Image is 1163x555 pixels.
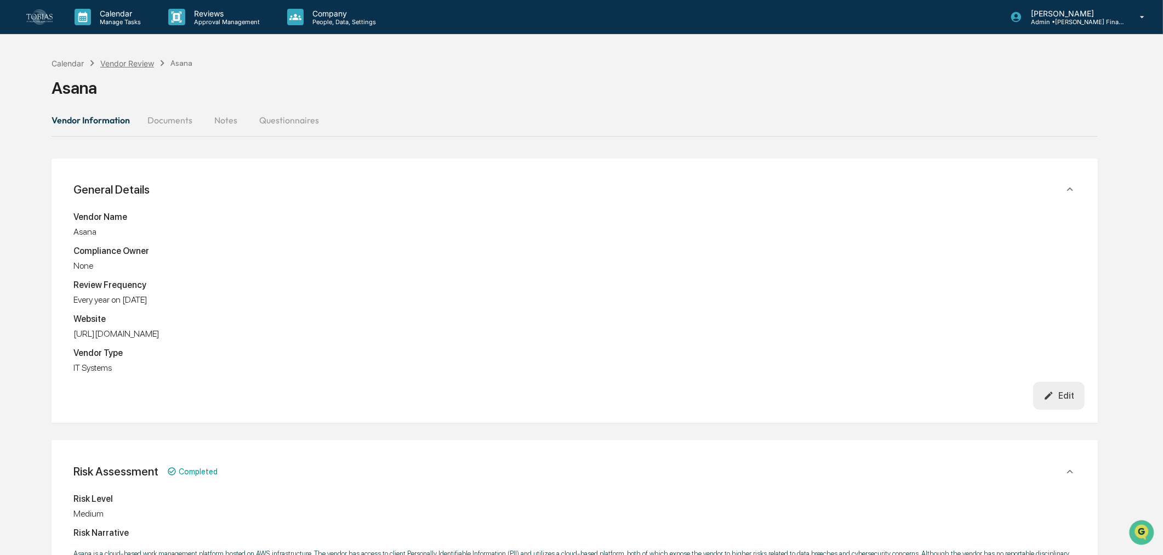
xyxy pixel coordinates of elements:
[304,18,381,26] p: People, Data, Settings
[11,139,20,148] div: 🖐️
[73,348,1076,358] div: Vendor Type
[22,138,71,149] span: Preclearance
[52,107,139,133] button: Vendor Information
[65,207,1085,410] div: General Details
[90,138,136,149] span: Attestations
[73,280,1076,290] div: Review Frequency
[73,246,1076,256] div: Compliance Owner
[179,467,218,476] span: Completed
[65,454,1085,489] div: Risk AssessmentCompleted
[185,18,265,26] p: Approval Management
[109,186,133,194] span: Pylon
[201,107,250,133] button: Notes
[73,465,158,478] div: Risk Assessment
[22,159,69,170] span: Data Lookup
[65,172,1085,207] div: General Details
[73,226,1076,237] div: Asana
[73,314,1076,324] div: Website
[1033,382,1085,410] button: Edit
[73,212,1076,222] div: Vendor Name
[26,9,53,24] img: logo
[170,59,192,67] div: Asana
[73,528,1076,538] div: Risk Narrative
[73,183,150,196] div: General Details
[304,9,381,18] p: Company
[37,84,180,95] div: Start new chat
[185,9,265,18] p: Reviews
[73,329,1076,339] div: [URL][DOMAIN_NAME]
[91,9,146,18] p: Calendar
[37,95,139,104] div: We're available if you need us!
[28,50,181,61] input: Clear
[139,107,201,133] button: Documents
[7,155,73,174] a: 🔎Data Lookup
[1044,390,1074,401] div: Edit
[79,139,88,148] div: 🗄️
[100,59,154,68] div: Vendor Review
[1022,18,1124,26] p: Admin • [PERSON_NAME] Financial Advisors
[73,363,1076,373] div: IT Systems
[75,134,140,154] a: 🗄️Attestations
[52,107,1098,133] div: secondary tabs example
[1022,9,1124,18] p: [PERSON_NAME]
[186,87,199,100] button: Start new chat
[73,295,1076,305] div: Every year on [DATE]
[77,185,133,194] a: Powered byPylon
[73,260,1076,271] div: None
[250,107,328,133] button: Questionnaires
[52,59,84,68] div: Calendar
[11,23,199,41] p: How can we help?
[7,134,75,154] a: 🖐️Preclearance
[11,84,31,104] img: 1746055101610-c473b297-6a78-478c-a979-82029cc54cd1
[91,18,146,26] p: Manage Tasks
[11,160,20,169] div: 🔎
[1128,519,1158,548] iframe: Open customer support
[52,78,1098,98] div: Asana
[73,494,1076,504] div: Risk Level
[73,508,1076,519] div: Medium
